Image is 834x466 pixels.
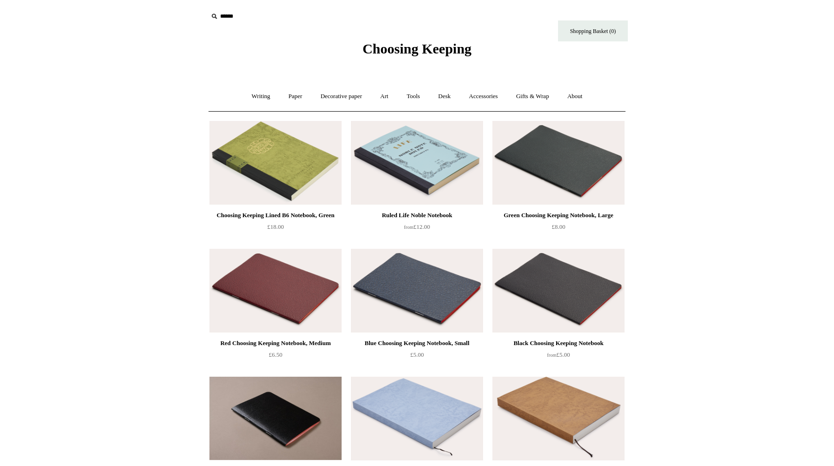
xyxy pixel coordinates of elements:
a: Red Choosing Keeping Notebook, Medium Red Choosing Keeping Notebook, Medium [209,249,342,333]
a: Choosing Keeping Lined B6 Notebook, Green £18.00 [209,210,342,248]
a: Choosing Keeping [363,48,471,55]
span: Choosing Keeping [363,41,471,56]
span: from [404,225,413,230]
a: Decorative paper [312,84,370,109]
a: Red Choosing Keeping Notebook, Medium £6.50 [209,338,342,376]
span: from [547,353,556,358]
a: Ruled Life Noble Notebook from£12.00 [351,210,483,248]
a: About [559,84,591,109]
a: Tools [398,84,429,109]
img: Green Choosing Keeping Notebook, Large [492,121,625,205]
img: Novelist's Notebook A4 [351,377,483,460]
a: Novelist's Notebook B5 Novelist's Notebook B5 [492,377,625,460]
a: Desk [430,84,459,109]
a: Ruled Life Noble Notebook Ruled Life Noble Notebook [351,121,483,205]
img: Blue Choosing Keeping Notebook, Small [351,249,483,333]
div: Choosing Keeping Lined B6 Notebook, Green [212,210,339,221]
div: Green Choosing Keeping Notebook, Large [495,210,622,221]
img: Ruled Life Noble Notebook [351,121,483,205]
a: Accessories [461,84,506,109]
a: Black Choosing Keeping Notebook Black Choosing Keeping Notebook [492,249,625,333]
span: £5.00 [410,351,424,358]
div: Blue Choosing Keeping Notebook, Small [353,338,481,349]
a: Blue Choosing Keeping Notebook, Small £5.00 [351,338,483,376]
div: Ruled Life Noble Notebook [353,210,481,221]
span: £12.00 [404,223,430,230]
span: £6.50 [269,351,282,358]
a: Black Choosing Keeping Medium Notebook Black Choosing Keeping Medium Notebook [209,377,342,460]
a: Paper [280,84,311,109]
span: £18.00 [267,223,284,230]
img: Choosing Keeping Lined B6 Notebook, Green [209,121,342,205]
img: Black Choosing Keeping Medium Notebook [209,377,342,460]
a: Choosing Keeping Lined B6 Notebook, Green Choosing Keeping Lined B6 Notebook, Green [209,121,342,205]
a: Art [372,84,397,109]
a: Gifts & Wrap [508,84,558,109]
a: Blue Choosing Keeping Notebook, Small Blue Choosing Keeping Notebook, Small [351,249,483,333]
a: Writing [243,84,279,109]
a: Green Choosing Keeping Notebook, Large £8.00 [492,210,625,248]
span: £8.00 [552,223,565,230]
a: Green Choosing Keeping Notebook, Large Green Choosing Keeping Notebook, Large [492,121,625,205]
div: Black Choosing Keeping Notebook [495,338,622,349]
span: £5.00 [547,351,570,358]
img: Red Choosing Keeping Notebook, Medium [209,249,342,333]
img: Black Choosing Keeping Notebook [492,249,625,333]
a: Black Choosing Keeping Notebook from£5.00 [492,338,625,376]
a: Shopping Basket (0) [558,20,628,41]
div: Red Choosing Keeping Notebook, Medium [212,338,339,349]
img: Novelist's Notebook B5 [492,377,625,460]
a: Novelist's Notebook A4 Novelist's Notebook A4 [351,377,483,460]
